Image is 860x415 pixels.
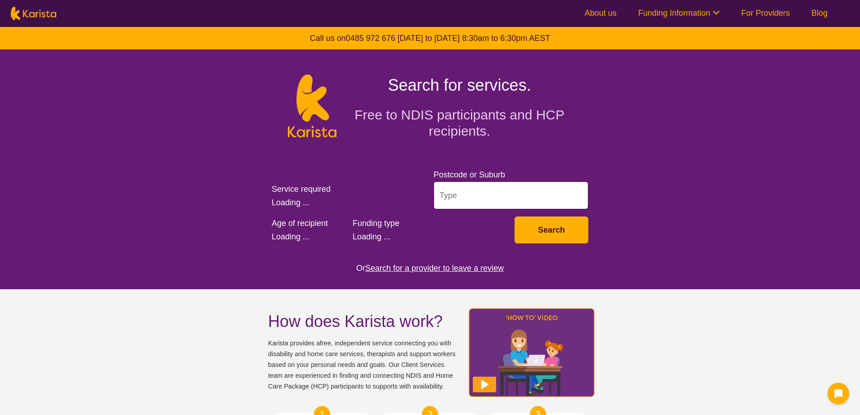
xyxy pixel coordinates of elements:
h1: How does Karista work? [268,311,457,332]
label: Service required [272,185,331,194]
b: free [320,340,331,347]
img: Karista logo [288,75,336,137]
label: Postcode or Suburb [434,170,505,179]
a: Blog [811,9,828,18]
a: Funding Information [638,9,720,18]
input: Type [434,181,588,209]
span: Karista provides a , independent service connecting you with disability and home care services, t... [268,338,457,392]
div: Loading ... [272,230,345,243]
label: Funding type [353,219,399,228]
h1: Search for services. [347,75,572,96]
button: Search for a provider to leave a review [365,261,504,275]
a: About us [585,9,617,18]
button: Search [515,216,588,243]
img: Karista video [466,305,597,400]
a: For Providers [741,9,790,18]
div: Loading ... [353,230,507,243]
img: Karista logo [11,7,56,20]
a: 0485 972 676 [346,34,395,43]
b: Call us on [DATE] to [DATE] 8:30am to 6:30pm AEST [310,34,551,43]
div: Loading ... [272,196,426,209]
label: Age of recipient [272,219,328,228]
span: Or [356,261,365,275]
h2: Free to NDIS participants and HCP recipients. [347,107,572,139]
